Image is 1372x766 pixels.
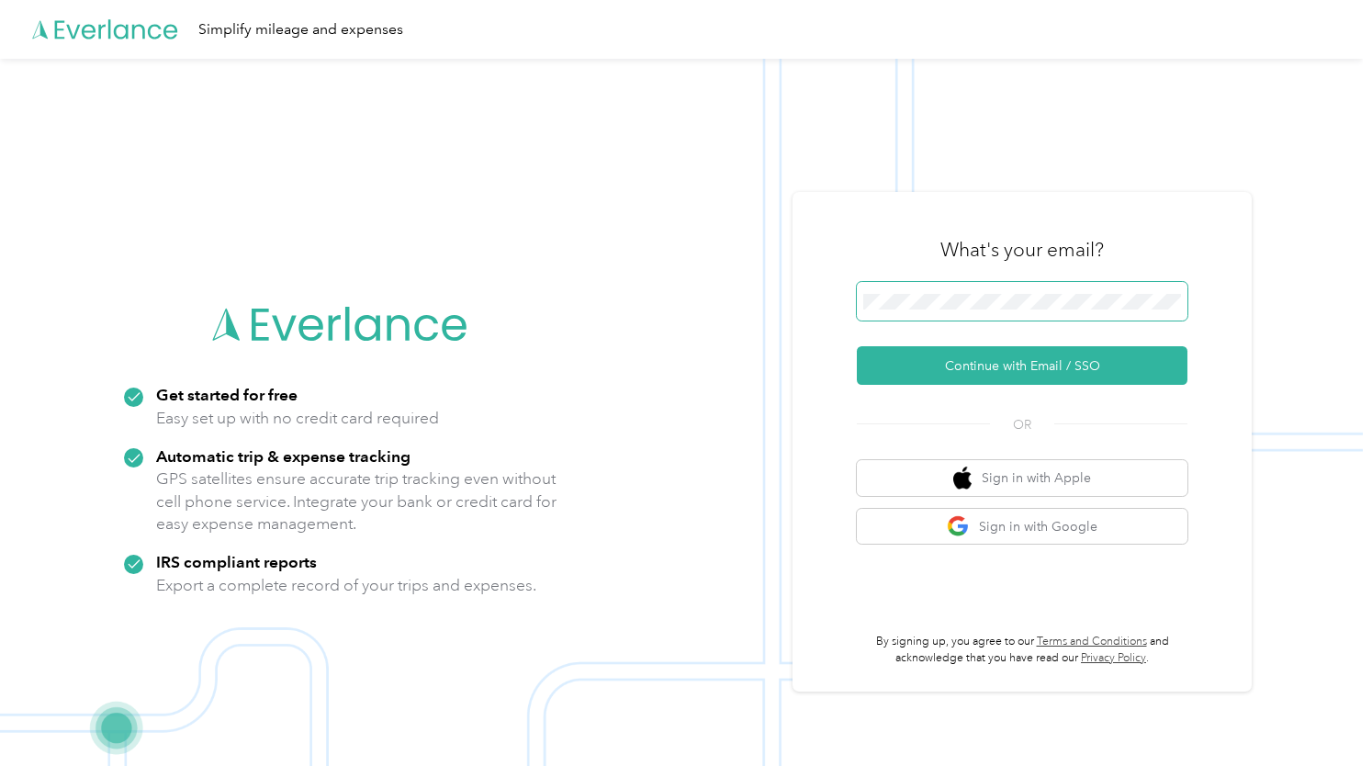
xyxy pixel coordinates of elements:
p: Export a complete record of your trips and expenses. [156,574,536,597]
button: google logoSign in with Google [857,509,1187,545]
p: By signing up, you agree to our and acknowledge that you have read our . [857,634,1187,666]
div: Simplify mileage and expenses [198,18,403,41]
a: Terms and Conditions [1037,635,1147,648]
strong: Get started for free [156,385,298,404]
img: apple logo [953,467,972,490]
strong: IRS compliant reports [156,552,317,571]
button: apple logoSign in with Apple [857,460,1187,496]
p: GPS satellites ensure accurate trip tracking even without cell phone service. Integrate your bank... [156,467,557,535]
h3: What's your email? [940,237,1104,263]
a: Privacy Policy [1081,651,1146,665]
span: OR [990,415,1054,434]
img: google logo [947,515,970,538]
p: Easy set up with no credit card required [156,407,439,430]
strong: Automatic trip & expense tracking [156,446,410,466]
button: Continue with Email / SSO [857,346,1187,385]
